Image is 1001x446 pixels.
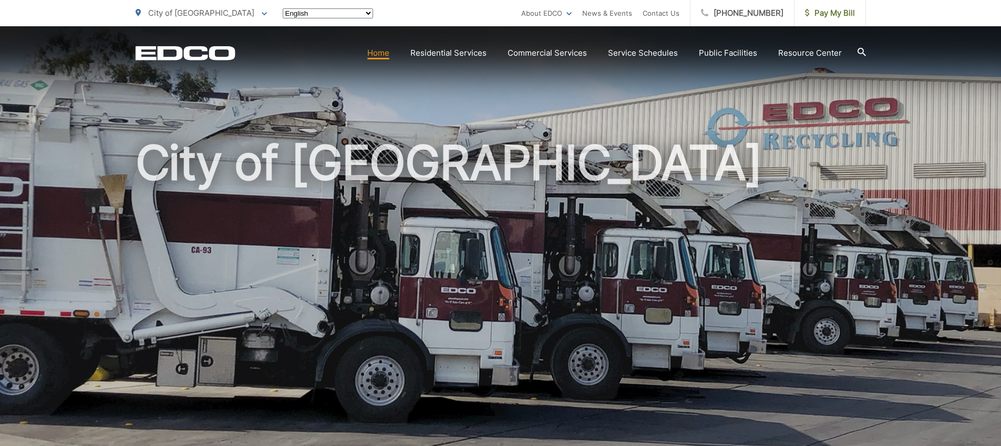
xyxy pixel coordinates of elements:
[283,8,373,18] select: Select a language
[148,8,254,18] span: City of [GEOGRAPHIC_DATA]
[521,7,572,19] a: About EDCO
[508,47,587,59] a: Commercial Services
[643,7,679,19] a: Contact Us
[136,46,235,60] a: EDCD logo. Return to the homepage.
[582,7,632,19] a: News & Events
[410,47,487,59] a: Residential Services
[778,47,842,59] a: Resource Center
[608,47,678,59] a: Service Schedules
[805,7,855,19] span: Pay My Bill
[699,47,757,59] a: Public Facilities
[367,47,389,59] a: Home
